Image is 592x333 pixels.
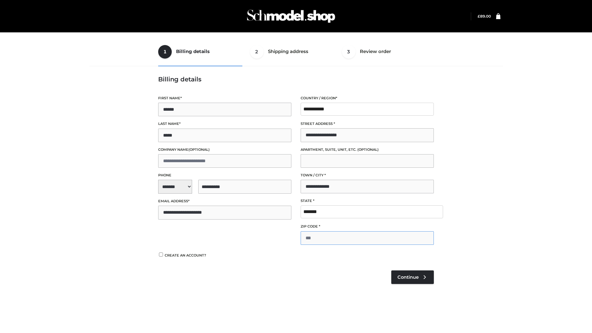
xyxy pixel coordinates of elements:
label: Country / Region [301,95,434,101]
span: £ [478,14,480,18]
label: State [301,198,434,204]
label: Street address [301,121,434,127]
img: Schmodel Admin 964 [245,4,337,28]
a: £89.00 [478,14,491,18]
label: First name [158,95,291,101]
span: Continue [397,274,419,280]
label: Email address [158,198,291,204]
label: Apartment, suite, unit, etc. [301,147,434,153]
label: Town / City [301,172,434,178]
h3: Billing details [158,76,434,83]
label: Company name [158,147,291,153]
label: Phone [158,172,291,178]
a: Continue [391,270,434,284]
label: ZIP Code [301,224,434,229]
span: Create an account? [165,253,206,257]
label: Last name [158,121,291,127]
bdi: 89.00 [478,14,491,18]
input: Create an account? [158,253,164,257]
span: (optional) [357,147,379,152]
span: (optional) [188,147,210,152]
